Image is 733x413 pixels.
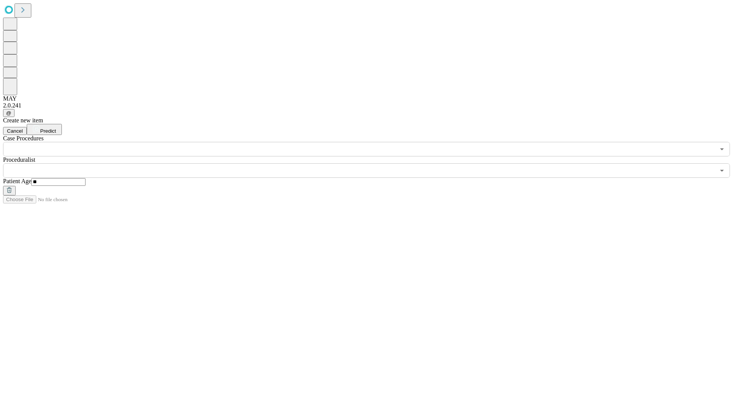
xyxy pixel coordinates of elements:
span: Create new item [3,117,43,124]
button: Open [717,144,727,154]
button: Open [717,165,727,176]
span: Patient Age [3,178,31,184]
span: Proceduralist [3,156,35,163]
button: Cancel [3,127,27,135]
div: MAY [3,95,730,102]
div: 2.0.241 [3,102,730,109]
button: @ [3,109,15,117]
span: Cancel [7,128,23,134]
span: Predict [40,128,56,134]
span: Scheduled Procedure [3,135,44,141]
span: @ [6,110,11,116]
button: Predict [27,124,62,135]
